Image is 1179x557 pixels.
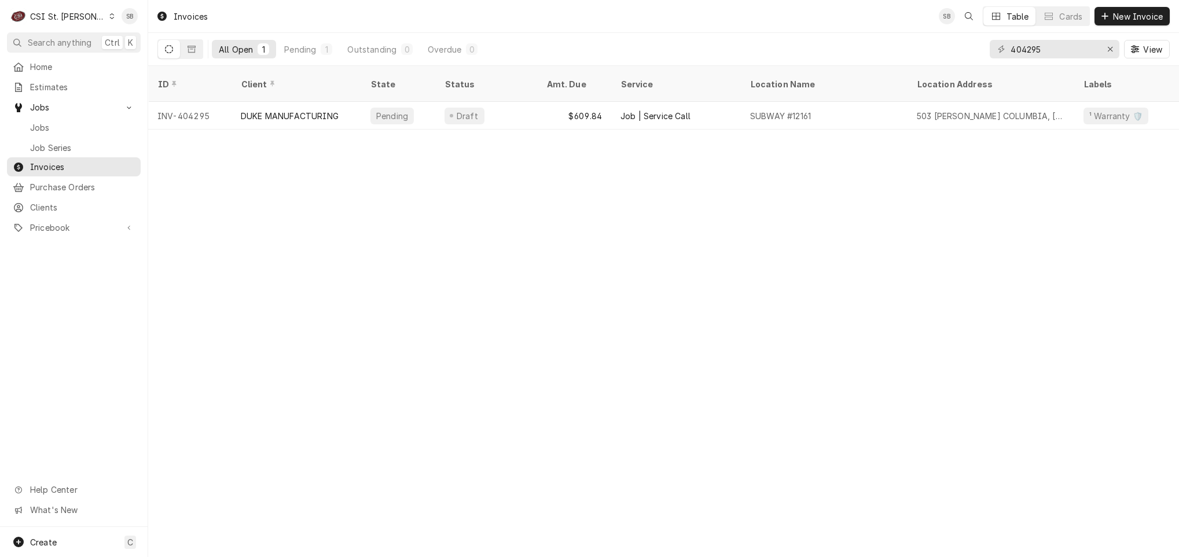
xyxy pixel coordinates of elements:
span: Help Center [30,484,134,496]
span: Invoices [30,161,135,173]
span: Job Series [30,142,135,154]
div: $609.84 [537,102,611,130]
a: Go to Pricebook [7,218,141,237]
span: Jobs [30,101,117,113]
a: Go to Help Center [7,480,141,499]
div: 503 [PERSON_NAME] COLUMBIA, [GEOGRAPHIC_DATA] [917,110,1065,122]
button: Erase input [1101,40,1119,58]
a: Purchase Orders [7,178,141,197]
a: Go to What's New [7,500,141,519]
div: All Open [219,43,253,56]
div: 0 [468,43,475,56]
div: 1 [260,43,267,56]
span: Search anything [28,36,91,49]
a: Job Series [7,138,141,157]
div: ¹ Warranty 🛡️ [1088,110,1144,122]
span: C [127,536,133,548]
div: ID [157,78,220,90]
a: Clients [7,198,141,217]
div: Outstanding [347,43,396,56]
div: CSI St. Louis's Avatar [10,8,27,24]
div: Shayla Bell's Avatar [122,8,138,24]
div: SB [122,8,138,24]
div: Location Name [750,78,896,90]
div: SB [939,8,955,24]
span: View [1141,43,1165,56]
div: C [10,8,27,24]
span: New Invoice [1111,10,1165,23]
button: New Invoice [1094,7,1170,25]
a: Jobs [7,118,141,137]
div: Amt. Due [546,78,600,90]
div: Cards [1059,10,1082,23]
button: Open search [960,7,978,25]
div: Draft [455,110,480,122]
div: DUKE MANUFACTURING [241,110,339,122]
div: CSI St. [PERSON_NAME] [30,10,105,23]
div: Job | Service Call [620,110,690,122]
div: Location Address [917,78,1063,90]
span: Home [30,61,135,73]
div: Overdue [428,43,461,56]
span: Ctrl [105,36,120,49]
span: Purchase Orders [30,181,135,193]
span: K [128,36,133,49]
span: Create [30,537,57,547]
div: Status [445,78,526,90]
span: Estimates [30,81,135,93]
div: SUBWAY #12161 [750,110,811,122]
a: Home [7,57,141,76]
div: State [370,78,426,90]
div: 0 [403,43,410,56]
div: 1 [323,43,330,56]
span: Clients [30,201,135,213]
div: INV-404295 [148,102,232,130]
a: Invoices [7,157,141,176]
a: Estimates [7,78,141,97]
div: Pending [284,43,316,56]
div: Pending [375,110,409,122]
span: What's New [30,504,134,516]
button: Search anythingCtrlK [7,32,141,53]
div: Table [1007,10,1029,23]
div: Client [241,78,350,90]
button: View [1124,40,1170,58]
span: Pricebook [30,222,117,234]
span: Jobs [30,121,135,134]
input: Keyword search [1011,40,1097,58]
div: Service [620,78,729,90]
a: Go to Jobs [7,98,141,117]
div: Shayla Bell's Avatar [939,8,955,24]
